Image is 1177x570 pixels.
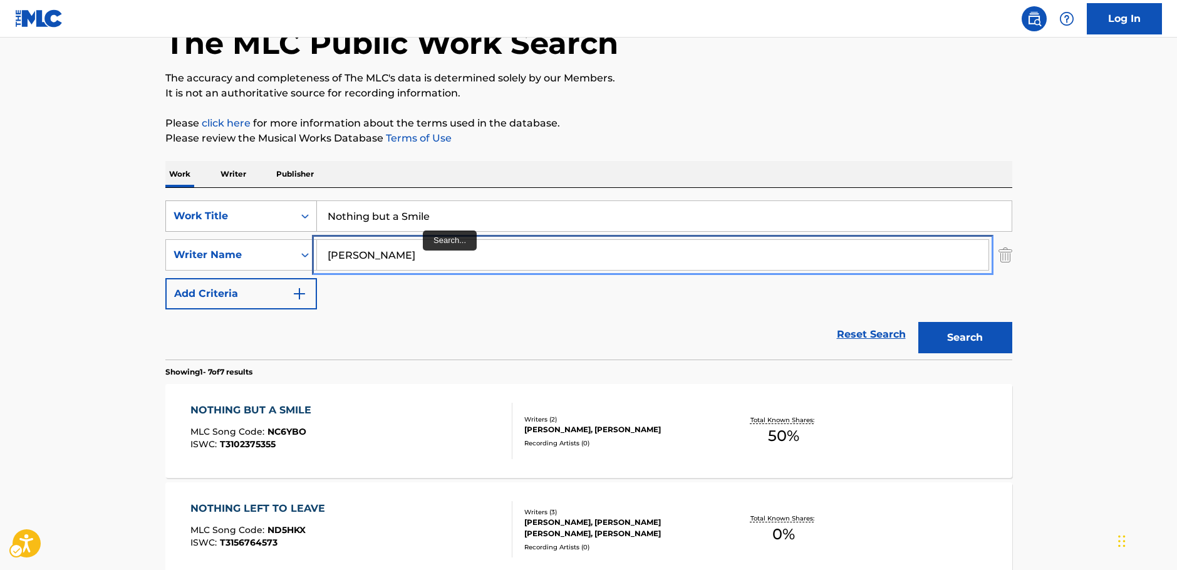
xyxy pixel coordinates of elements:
[1114,510,1177,570] div: Chat Widget
[174,209,286,224] div: Work Title
[190,501,331,516] div: NOTHING LEFT TO LEAVE
[294,201,316,231] div: On
[1114,510,1177,570] iframe: Hubspot Iframe
[165,200,1012,360] form: Search Form
[267,524,306,536] span: ND5HKX
[750,514,817,523] p: Total Known Shares:
[524,424,713,435] div: [PERSON_NAME], [PERSON_NAME]
[918,322,1012,353] button: Search
[165,24,618,62] h1: The MLC Public Work Search
[317,240,988,270] input: Search...
[1087,3,1162,34] a: Log In
[524,517,713,539] div: [PERSON_NAME], [PERSON_NAME] [PERSON_NAME], [PERSON_NAME]
[165,161,194,187] p: Work
[292,286,307,301] img: 9d2ae6d4665cec9f34b9.svg
[190,537,220,548] span: ISWC :
[220,537,277,548] span: T3156764573
[1118,522,1126,560] div: Drag
[174,247,286,262] div: Writer Name
[190,403,318,418] div: NOTHING BUT A SMILE
[165,86,1012,101] p: It is not an authoritative source for recording information.
[768,425,799,447] span: 50 %
[165,131,1012,146] p: Please review the Musical Works Database
[190,426,267,437] span: MLC Song Code :
[165,384,1012,478] a: NOTHING BUT A SMILEMLC Song Code:NC6YBOISWC:T3102375355Writers (2)[PERSON_NAME], [PERSON_NAME]Rec...
[272,161,318,187] p: Publisher
[998,239,1012,271] img: Delete Criterion
[524,415,713,424] div: Writers ( 2 )
[383,132,452,144] a: Terms of Use
[165,366,252,378] p: Showing 1 - 7 of 7 results
[190,524,267,536] span: MLC Song Code :
[294,240,316,270] div: On
[317,201,1012,231] input: Search...
[202,117,251,129] a: Music industry terminology | mechanical licensing collective
[165,278,317,309] button: Add Criteria
[524,542,713,552] div: Recording Artists ( 0 )
[750,415,817,425] p: Total Known Shares:
[15,9,63,28] img: MLC Logo
[267,426,306,437] span: NC6YBO
[1027,11,1042,26] img: search
[1059,11,1074,26] img: help
[220,438,276,450] span: T3102375355
[190,438,220,450] span: ISWC :
[524,507,713,517] div: Writers ( 3 )
[831,321,912,348] a: Reset Search
[217,161,250,187] p: Writer
[524,438,713,448] div: Recording Artists ( 0 )
[165,71,1012,86] p: The accuracy and completeness of The MLC's data is determined solely by our Members.
[772,523,795,546] span: 0 %
[165,116,1012,131] p: Please for more information about the terms used in the database.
